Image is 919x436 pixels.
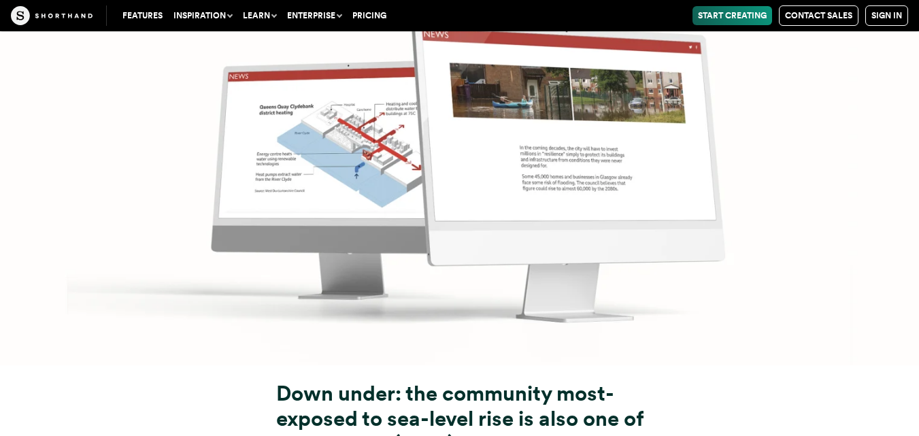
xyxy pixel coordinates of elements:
button: Enterprise [282,6,347,25]
button: Inspiration [168,6,237,25]
a: Features [117,6,168,25]
a: Pricing [347,6,392,25]
a: Sign in [865,5,908,26]
a: Contact Sales [779,5,858,26]
a: Start Creating [692,6,772,25]
img: The Craft [11,6,93,25]
button: Learn [237,6,282,25]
